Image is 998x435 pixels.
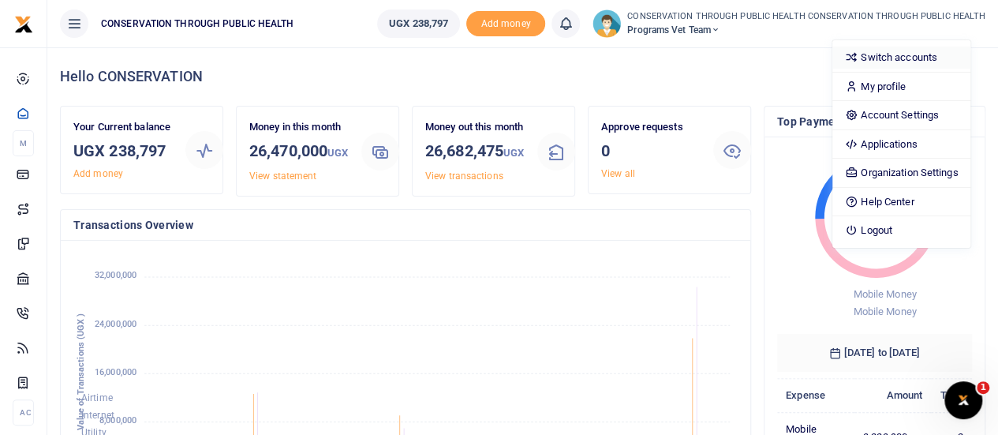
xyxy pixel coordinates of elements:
[95,367,136,377] tspan: 16,000,000
[832,162,970,184] a: Organization Settings
[777,334,972,372] h6: [DATE] to [DATE]
[832,133,970,156] a: Applications
[76,313,86,431] text: Value of Transactions (UGX )
[73,139,173,163] h3: UGX 238,797
[327,147,348,159] small: UGX
[81,392,113,403] span: Airtime
[81,410,114,421] span: Internet
[371,9,466,38] li: Wallet ballance
[249,171,316,182] a: View statement
[73,168,123,179] a: Add money
[944,381,982,419] iframe: Intercom live chat
[503,147,524,159] small: UGX
[832,104,970,126] a: Account Settings
[777,113,972,130] h4: Top Payments & Expenses
[601,119,701,136] p: Approve requests
[14,17,33,29] a: logo-small logo-large logo-large
[95,17,300,31] span: CONSERVATION THROUGH PUBLIC HEALTH
[95,319,136,329] tspan: 24,000,000
[466,17,545,28] a: Add money
[13,130,34,156] li: M
[389,16,448,32] span: UGX 238,797
[14,15,33,34] img: logo-small
[832,76,970,98] a: My profile
[425,171,503,182] a: View transactions
[977,381,989,394] span: 1
[854,378,932,412] th: Amount
[95,271,136,281] tspan: 32,000,000
[601,139,701,163] h3: 0
[853,306,916,317] span: Mobile Money
[466,11,545,37] span: Add money
[627,10,985,24] small: CONSERVATION THROUGH PUBLIC HEALTH CONSERVATION THROUGH PUBLIC HEALTH
[931,378,972,412] th: Txns
[249,139,349,165] h3: 26,470,000
[377,9,460,38] a: UGX 238,797
[73,119,173,136] p: Your Current balance
[832,191,970,213] a: Help Center
[853,288,916,300] span: Mobile Money
[832,219,970,242] a: Logout
[592,9,985,38] a: profile-user CONSERVATION THROUGH PUBLIC HEALTH CONSERVATION THROUGH PUBLIC HEALTH Programs Vet Team
[832,47,970,69] a: Switch accounts
[60,68,985,85] h4: Hello CONSERVATION
[249,119,349,136] p: Money in this month
[99,415,136,426] tspan: 8,000,000
[466,11,545,37] li: Toup your wallet
[592,9,621,38] img: profile-user
[13,399,34,426] li: Ac
[627,23,985,37] span: Programs Vet Team
[425,139,525,165] h3: 26,682,475
[425,119,525,136] p: Money out this month
[601,168,635,179] a: View all
[73,216,738,234] h4: Transactions Overview
[777,378,854,412] th: Expense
